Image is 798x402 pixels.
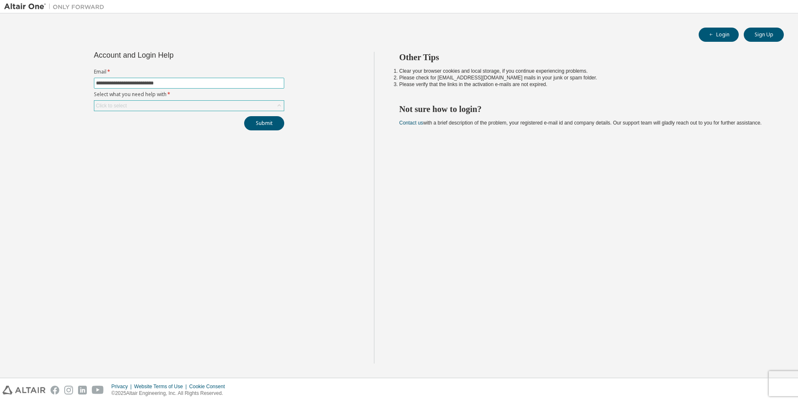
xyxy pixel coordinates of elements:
div: Cookie Consent [189,383,230,390]
a: Contact us [399,120,423,126]
img: instagram.svg [64,386,73,394]
img: youtube.svg [92,386,104,394]
img: linkedin.svg [78,386,87,394]
img: facebook.svg [51,386,59,394]
label: Email [94,69,284,75]
div: Click to select [96,102,127,109]
div: Privacy [111,383,134,390]
div: Account and Login Help [94,52,246,59]
img: altair_logo.svg [3,386,45,394]
span: with a brief description of the problem, your registered e-mail id and company details. Our suppo... [399,120,762,126]
label: Select what you need help with [94,91,284,98]
h2: Not sure how to login? [399,104,769,114]
p: © 2025 Altair Engineering, Inc. All Rights Reserved. [111,390,230,397]
button: Sign Up [744,28,784,42]
li: Please check for [EMAIL_ADDRESS][DOMAIN_NAME] mails in your junk or spam folder. [399,74,769,81]
button: Login [699,28,739,42]
li: Please verify that the links in the activation e-mails are not expired. [399,81,769,88]
button: Submit [244,116,284,130]
div: Click to select [94,101,284,111]
li: Clear your browser cookies and local storage, if you continue experiencing problems. [399,68,769,74]
div: Website Terms of Use [134,383,189,390]
img: Altair One [4,3,109,11]
h2: Other Tips [399,52,769,63]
